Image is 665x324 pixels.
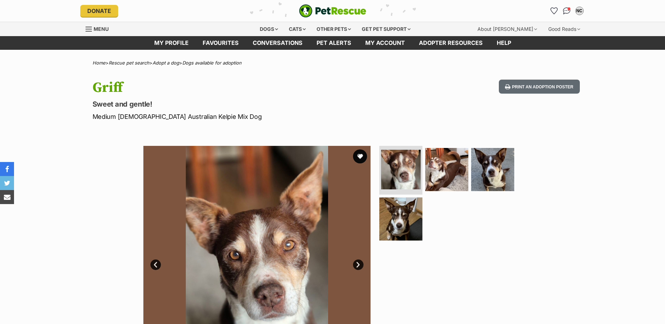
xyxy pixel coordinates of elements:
[312,22,356,36] div: Other pets
[471,148,514,191] img: Photo of Griff
[499,80,579,94] button: Print an adoption poster
[147,36,196,50] a: My profile
[80,5,118,17] a: Donate
[379,197,422,241] img: Photo of Griff
[299,4,366,18] img: logo-e224e6f780fb5917bec1dbf3a21bbac754714ae5b6737aabdf751b685950b380.svg
[412,36,490,50] a: Adopter resources
[381,150,421,189] img: Photo of Griff
[561,5,572,16] a: Conversations
[549,5,560,16] a: Favourites
[196,36,246,50] a: Favourites
[93,60,106,66] a: Home
[473,22,542,36] div: About [PERSON_NAME]
[563,7,570,14] img: chat-41dd97257d64d25036548639549fe6c8038ab92f7586957e7f3b1b290dea8141.svg
[353,259,364,270] a: Next
[93,99,389,109] p: Sweet and gentle!
[93,112,389,121] p: Medium [DEMOGRAPHIC_DATA] Australian Kelpie Mix Dog
[182,60,242,66] a: Dogs available for adoption
[93,80,389,96] h1: Griff
[576,7,583,14] div: NC
[310,36,358,50] a: Pet alerts
[425,148,468,191] img: Photo of Griff
[86,22,114,35] a: Menu
[75,60,590,66] div: > > >
[549,5,585,16] ul: Account quick links
[490,36,518,50] a: Help
[246,36,310,50] a: conversations
[94,26,109,32] span: Menu
[109,60,149,66] a: Rescue pet search
[574,5,585,16] button: My account
[152,60,179,66] a: Adopt a dog
[358,36,412,50] a: My account
[299,4,366,18] a: PetRescue
[284,22,311,36] div: Cats
[353,149,367,163] button: favourite
[150,259,161,270] a: Prev
[357,22,415,36] div: Get pet support
[543,22,585,36] div: Good Reads
[255,22,283,36] div: Dogs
